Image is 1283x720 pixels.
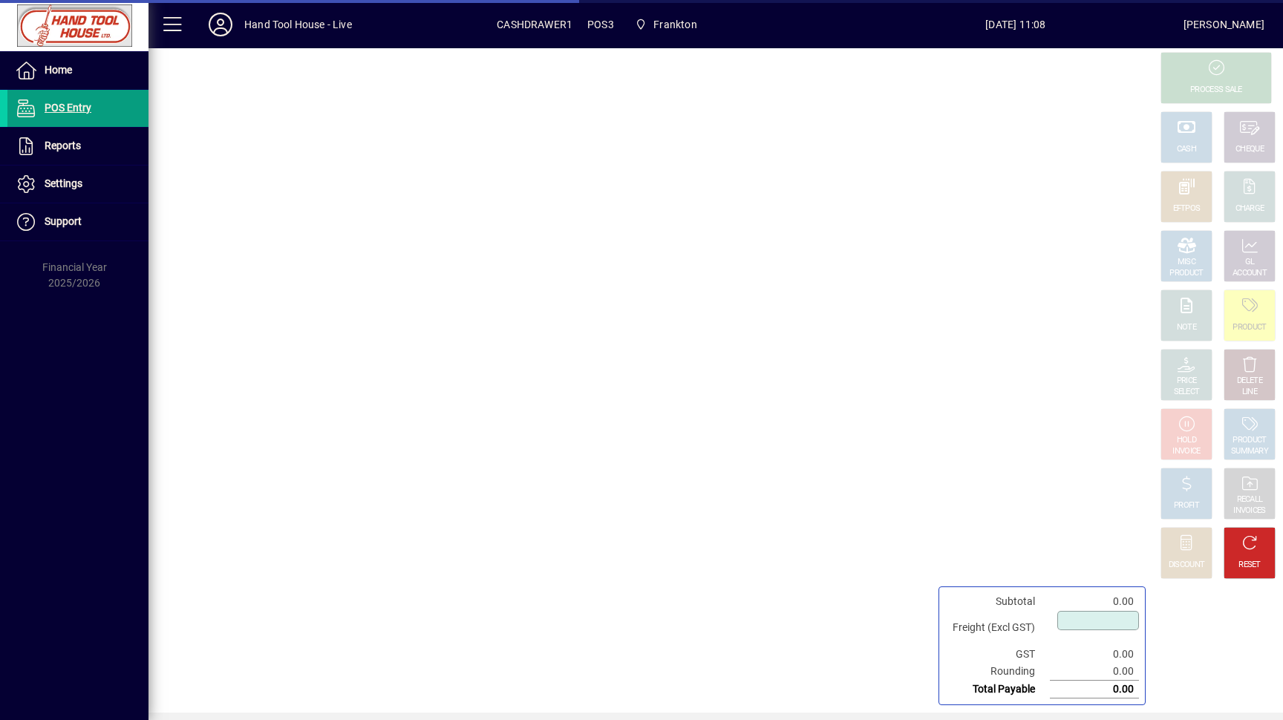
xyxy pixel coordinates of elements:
[1235,144,1264,155] div: CHEQUE
[1177,435,1196,446] div: HOLD
[1050,593,1139,610] td: 0.00
[1050,663,1139,681] td: 0.00
[1169,268,1203,279] div: PRODUCT
[653,13,696,36] span: Frankton
[945,593,1050,610] td: Subtotal
[1172,446,1200,457] div: INVOICE
[945,663,1050,681] td: Rounding
[1177,144,1196,155] div: CASH
[1238,560,1261,571] div: RESET
[7,203,148,240] a: Support
[197,11,244,38] button: Profile
[1237,376,1262,387] div: DELETE
[1233,435,1266,446] div: PRODUCT
[1169,560,1204,571] div: DISCOUNT
[7,128,148,165] a: Reports
[587,13,614,36] span: POS3
[1233,322,1266,333] div: PRODUCT
[7,166,148,203] a: Settings
[945,646,1050,663] td: GST
[945,681,1050,698] td: Total Payable
[45,64,72,76] span: Home
[497,13,572,36] span: CASHDRAWER1
[7,52,148,89] a: Home
[1174,387,1200,398] div: SELECT
[45,140,81,151] span: Reports
[1174,500,1199,511] div: PROFIT
[848,13,1184,36] span: [DATE] 11:08
[244,13,352,36] div: Hand Tool House - Live
[45,102,91,114] span: POS Entry
[1245,257,1255,268] div: GL
[1184,13,1264,36] div: [PERSON_NAME]
[1235,203,1264,215] div: CHARGE
[629,11,703,38] span: Frankton
[1050,681,1139,698] td: 0.00
[1237,494,1263,505] div: RECALL
[1177,322,1196,333] div: NOTE
[1242,387,1257,398] div: LINE
[45,215,82,227] span: Support
[1233,268,1267,279] div: ACCOUNT
[1233,505,1265,517] div: INVOICES
[1173,203,1201,215] div: EFTPOS
[45,177,82,189] span: Settings
[1190,85,1242,96] div: PROCESS SALE
[945,610,1050,646] td: Freight (Excl GST)
[1231,446,1268,457] div: SUMMARY
[1178,257,1195,268] div: MISC
[1050,646,1139,663] td: 0.00
[1177,376,1197,387] div: PRICE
